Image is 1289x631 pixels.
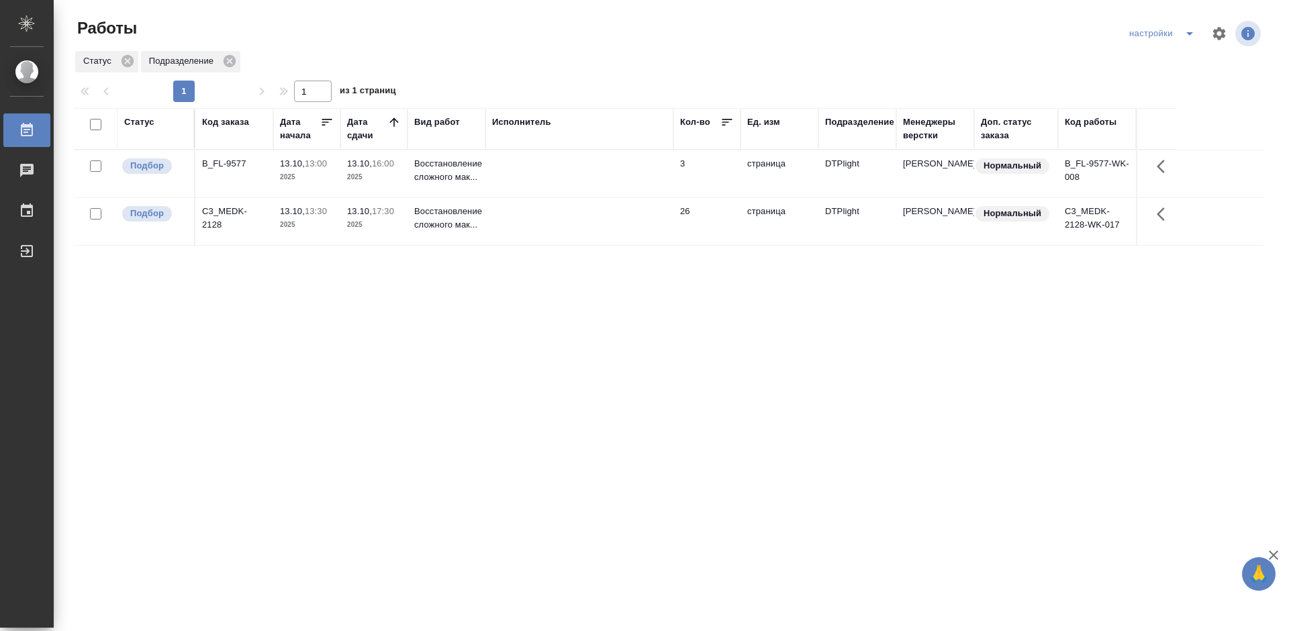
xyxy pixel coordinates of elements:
[202,115,249,129] div: Код заказа
[673,150,741,197] td: 3
[280,158,305,168] p: 13.10,
[305,158,327,168] p: 13:00
[818,150,896,197] td: DTPlight
[903,115,967,142] div: Менеджеры верстки
[124,115,154,129] div: Статус
[347,115,387,142] div: Дата сдачи
[130,159,164,173] p: Подбор
[1242,557,1276,591] button: 🙏
[347,158,372,168] p: 13.10,
[280,218,334,232] p: 2025
[372,158,394,168] p: 16:00
[1058,150,1136,197] td: B_FL-9577-WK-008
[202,205,267,232] div: C3_MEDK-2128
[747,115,780,129] div: Ед. изм
[121,157,187,175] div: Можно подбирать исполнителей
[984,207,1041,220] p: Нормальный
[414,115,460,129] div: Вид работ
[1203,17,1235,50] span: Настроить таблицу
[1235,21,1263,46] span: Посмотреть информацию
[903,205,967,218] p: [PERSON_NAME]
[903,157,967,171] p: [PERSON_NAME]
[130,207,164,220] p: Подбор
[121,205,187,223] div: Можно подбирать исполнителей
[372,206,394,216] p: 17:30
[280,115,320,142] div: Дата начала
[984,159,1041,173] p: Нормальный
[673,198,741,245] td: 26
[280,206,305,216] p: 13.10,
[414,205,479,232] p: Восстановление сложного мак...
[202,157,267,171] div: B_FL-9577
[305,206,327,216] p: 13:30
[741,150,818,197] td: страница
[1065,115,1116,129] div: Код работы
[680,115,710,129] div: Кол-во
[825,115,894,129] div: Подразделение
[347,171,401,184] p: 2025
[492,115,551,129] div: Исполнитель
[741,198,818,245] td: страница
[1126,23,1203,44] div: split button
[83,54,116,68] p: Статус
[1247,560,1270,588] span: 🙏
[1149,198,1181,230] button: Здесь прячутся важные кнопки
[149,54,218,68] p: Подразделение
[75,51,138,72] div: Статус
[981,115,1051,142] div: Доп. статус заказа
[340,83,396,102] span: из 1 страниц
[1058,198,1136,245] td: C3_MEDK-2128-WK-017
[1149,150,1181,183] button: Здесь прячутся важные кнопки
[414,157,479,184] p: Восстановление сложного мак...
[347,206,372,216] p: 13.10,
[818,198,896,245] td: DTPlight
[280,171,334,184] p: 2025
[347,218,401,232] p: 2025
[74,17,137,39] span: Работы
[141,51,240,72] div: Подразделение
